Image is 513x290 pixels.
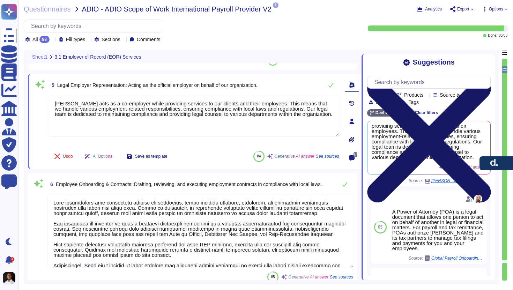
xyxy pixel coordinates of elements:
[82,6,272,13] span: ADIO - ADIO Scope of Work International Payroll Provider V2
[32,37,38,42] span: All
[121,149,173,163] button: Save as template
[409,255,484,261] span: Source:
[457,7,469,11] span: Export
[32,54,47,59] span: Sheet1
[271,275,275,279] span: 85
[371,76,490,88] input: Search by keywords
[102,37,120,42] span: Sections
[431,256,484,260] span: Global Payroll Onboarding Playbook
[66,37,85,42] span: Fill types
[330,275,353,279] span: See sources
[257,154,261,158] span: 84
[288,275,328,279] span: Generative AI answer
[354,152,357,157] span: 0
[57,82,258,88] span: Legal Employer Representation: Acting as the official employer on behalf of our organization.
[499,34,507,37] span: 86 / 88
[56,181,322,187] span: Employee Onboarding & Contracts: Drafting, reviewing, and executing employment contracts in compl...
[274,154,314,158] span: Generative AI answer
[135,154,168,158] span: Save as template
[474,195,482,203] img: user
[93,154,112,158] span: AI Options
[378,225,382,229] span: 85
[316,154,339,158] span: See sources
[49,83,54,88] span: 5
[49,149,79,163] button: Undo
[273,2,278,8] span: 1
[392,209,484,251] div: A Power of Attorney (POA) is a legal document that allows one person to act on behalf of another ...
[47,194,353,268] textarea: Lore ipsumdolors ame consectetu adipisc eli seddoeius, tempo incididu utlabore, etdolorem, ali en...
[49,95,339,137] textarea: [PERSON_NAME] acts as a co-employer while providing services to our clients and their employees. ...
[28,20,163,32] input: Search by keywords
[24,6,71,13] span: Questionnaires
[63,154,73,158] span: Undo
[47,182,53,187] span: 6
[10,257,14,261] div: 6
[137,37,161,42] span: Comments
[1,270,20,286] button: user
[417,6,442,12] button: Analytics
[3,272,15,284] img: user
[488,34,497,37] span: Done:
[489,7,503,11] span: Options
[39,36,50,43] div: 88
[54,54,141,59] span: 3.1 Employer of Record (EOR) Services
[425,7,442,11] span: Analytics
